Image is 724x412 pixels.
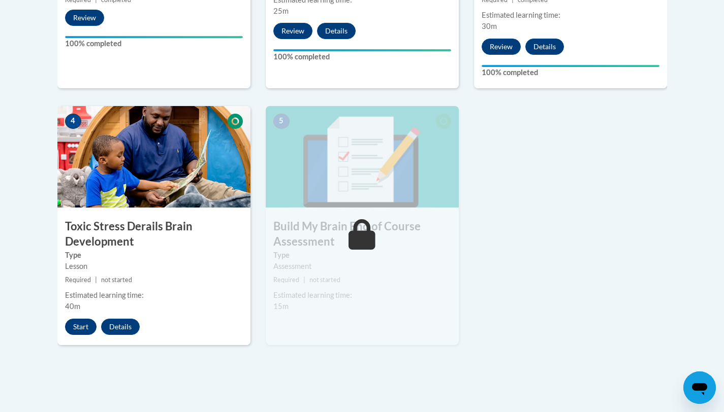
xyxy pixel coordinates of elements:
[65,38,243,49] label: 100% completed
[273,261,451,272] div: Assessment
[57,106,250,208] img: Course Image
[65,290,243,301] div: Estimated learning time:
[273,114,290,129] span: 5
[482,22,497,30] span: 30m
[101,276,132,284] span: not started
[273,290,451,301] div: Estimated learning time:
[101,319,140,335] button: Details
[65,114,81,129] span: 4
[273,49,451,51] div: Your progress
[65,276,91,284] span: Required
[65,10,104,26] button: Review
[65,36,243,38] div: Your progress
[273,23,312,39] button: Review
[482,67,659,78] label: 100% completed
[482,65,659,67] div: Your progress
[65,319,97,335] button: Start
[273,7,289,15] span: 25m
[482,10,659,21] div: Estimated learning time:
[273,51,451,62] label: 100% completed
[65,250,243,261] label: Type
[317,23,356,39] button: Details
[65,302,80,311] span: 40m
[303,276,305,284] span: |
[266,106,459,208] img: Course Image
[273,276,299,284] span: Required
[266,219,459,250] h3: Build My Brain End of Course Assessment
[683,371,716,404] iframe: Button to launch messaging window
[482,39,521,55] button: Review
[273,302,289,311] span: 15m
[525,39,564,55] button: Details
[309,276,340,284] span: not started
[57,219,250,250] h3: Toxic Stress Derails Brain Development
[65,261,243,272] div: Lesson
[95,276,97,284] span: |
[273,250,451,261] label: Type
